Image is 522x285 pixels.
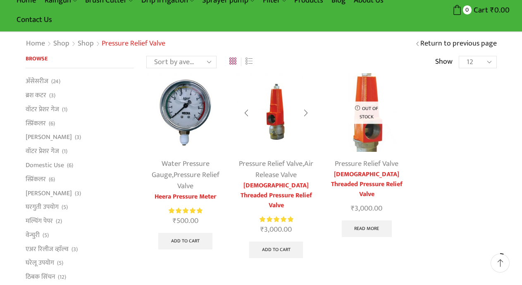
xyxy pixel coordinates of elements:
span: (6) [49,120,55,128]
div: , [146,158,224,192]
span: (3) [75,133,81,141]
span: (1) [62,105,67,114]
a: एअर रिलीज व्हाॅल्व [26,242,69,256]
a: 0 Cart ₹0.00 [437,2,510,18]
span: ₹ [173,215,176,227]
span: (24) [51,77,60,86]
span: 0 [463,5,472,14]
a: Add to cart: “Female Threaded Pressure Relief Valve” [249,242,303,258]
span: Rated out of 5 [169,206,202,215]
bdi: 3,000.00 [351,202,382,215]
bdi: 0.00 [490,4,510,17]
div: Rated 5.00 out of 5 [260,215,293,224]
span: (6) [49,175,55,184]
a: Home [26,38,45,49]
a: ठिबक सिंचन [26,270,55,284]
span: (5) [57,259,63,267]
bdi: 3,000.00 [260,223,292,236]
span: Rated out of 5 [260,215,293,224]
div: , [237,158,315,181]
a: Add to cart: “Heera Pressure Meter” [158,233,212,249]
a: Air Release Valve [255,158,313,181]
span: (3) [49,91,55,100]
span: (2) [56,217,62,225]
a: मल्चिंग पेपर [26,214,53,228]
a: Pressure Relief Valve [239,158,303,170]
a: Domestic Use [26,158,64,172]
span: ₹ [351,202,355,215]
span: Browse [26,54,48,63]
img: male threaded pressure relief valve [328,73,406,151]
span: ₹ [490,4,494,17]
img: Female threaded pressure relief valve [237,73,315,151]
a: अ‍ॅसेसरीज [26,77,48,88]
img: Heera Pressure Meter [146,73,224,151]
a: स्प्रिंकलर [26,116,46,130]
span: Cart [472,5,488,16]
a: [PERSON_NAME] [26,130,72,144]
a: घरेलू उपयोग [26,256,54,270]
span: (12) [58,273,66,281]
span: (5) [43,231,49,239]
a: Pressure Relief Valve [174,169,219,192]
a: Water Pressure Gauge [152,158,210,181]
a: Shop [53,38,70,49]
a: वॉटर प्रेशर गेज [26,102,59,116]
a: घरगुती उपयोग [26,200,59,214]
a: ब्रश कटर [26,89,46,103]
span: Show [435,57,453,67]
p: Out of stock [347,102,386,124]
a: Shop [77,38,94,49]
span: ₹ [260,223,264,236]
span: (1) [62,147,67,156]
span: (3) [72,245,78,254]
a: स्प्रिंकलर [26,172,46,186]
select: Shop order [146,56,217,68]
a: Pressure Relief Valve [335,158,398,170]
a: Return to previous page [420,38,497,49]
a: [PERSON_NAME] [26,186,72,200]
div: Rated 5.00 out of 5 [169,206,202,215]
bdi: 500.00 [173,215,198,227]
a: वेन्चुरी [26,228,40,242]
span: (6) [67,161,73,170]
a: Contact Us [12,10,56,29]
span: (5) [62,203,68,211]
span: (3) [75,189,81,198]
h1: Pressure Relief Valve [102,39,165,48]
a: Heera Pressure Meter [146,192,224,202]
a: [DEMOGRAPHIC_DATA] Threaded Pressure Relief Valve [328,170,406,199]
nav: Breadcrumb [26,38,165,49]
a: वॉटर प्रेशर गेज [26,144,59,158]
a: Read more about “Male Threaded Pressure Relief Valve” [342,220,392,237]
a: [DEMOGRAPHIC_DATA] Threaded Pressure Relief Valve [237,181,315,211]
